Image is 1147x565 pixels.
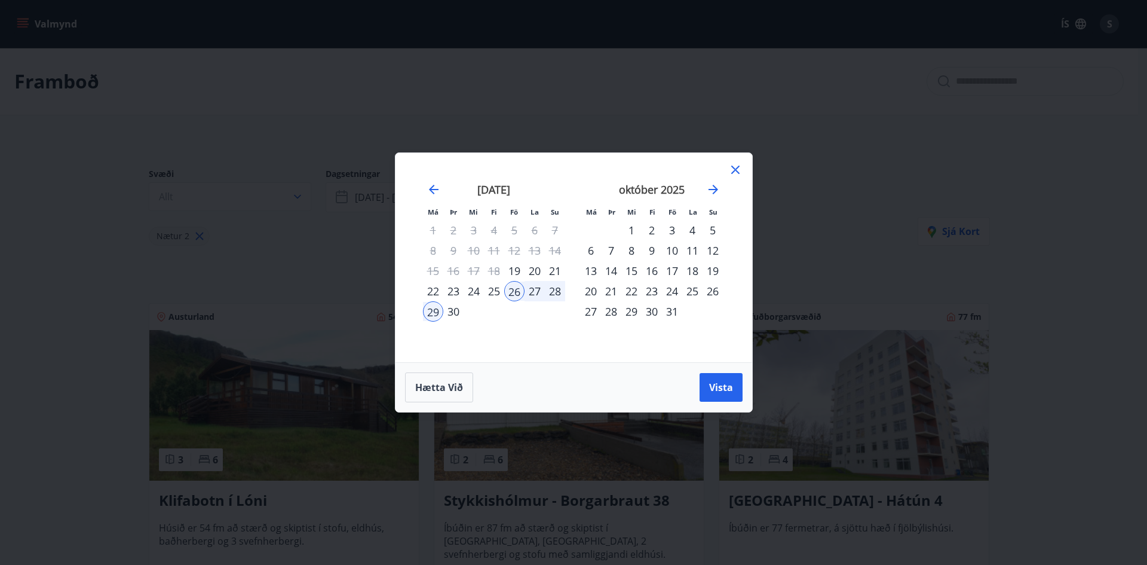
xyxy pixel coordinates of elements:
td: Choose mánudagur, 20. október 2025 as your check-in date. It’s available. [581,281,601,301]
small: Fö [668,207,676,216]
div: 25 [682,281,703,301]
small: Þr [608,207,615,216]
td: Choose mánudagur, 13. október 2025 as your check-in date. It’s available. [581,261,601,281]
td: Choose fimmtudagur, 23. október 2025 as your check-in date. It’s available. [642,281,662,301]
td: Choose miðvikudagur, 29. október 2025 as your check-in date. It’s available. [621,301,642,322]
td: Choose föstudagur, 3. október 2025 as your check-in date. It’s available. [662,220,682,240]
td: Selected. sunnudagur, 28. september 2025 [545,281,565,301]
div: 14 [601,261,621,281]
td: Choose þriðjudagur, 23. september 2025 as your check-in date. It’s available. [443,281,464,301]
small: Mi [469,207,478,216]
strong: [DATE] [477,182,510,197]
div: 29 [621,301,642,322]
td: Choose föstudagur, 19. september 2025 as your check-in date. It’s available. [504,261,525,281]
button: Vista [700,373,743,402]
td: Choose þriðjudagur, 14. október 2025 as your check-in date. It’s available. [601,261,621,281]
div: 2 [642,220,662,240]
small: Þr [450,207,457,216]
div: 30 [642,301,662,322]
div: 28 [601,301,621,322]
div: 1 [621,220,642,240]
small: Mi [627,207,636,216]
div: 7 [601,240,621,261]
strong: október 2025 [619,182,685,197]
div: 8 [621,240,642,261]
td: Choose þriðjudagur, 7. október 2025 as your check-in date. It’s available. [601,240,621,261]
div: 9 [642,240,662,261]
td: Selected as end date. mánudagur, 29. september 2025 [423,301,443,322]
div: 15 [621,261,642,281]
td: Not available. þriðjudagur, 2. september 2025 [443,220,464,240]
small: Má [428,207,438,216]
div: 25 [484,281,504,301]
div: 20 [581,281,601,301]
td: Not available. föstudagur, 12. september 2025 [504,240,525,261]
small: Má [586,207,597,216]
td: Choose laugardagur, 11. október 2025 as your check-in date. It’s available. [682,240,703,261]
div: 20 [525,261,545,281]
td: Not available. fimmtudagur, 11. september 2025 [484,240,504,261]
td: Choose þriðjudagur, 28. október 2025 as your check-in date. It’s available. [601,301,621,322]
div: 22 [423,281,443,301]
td: Choose fimmtudagur, 9. október 2025 as your check-in date. It’s available. [642,240,662,261]
div: 26 [504,281,525,301]
div: 21 [601,281,621,301]
div: 21 [545,261,565,281]
span: Hætta við [415,381,463,394]
td: Choose sunnudagur, 5. október 2025 as your check-in date. It’s available. [703,220,723,240]
td: Choose þriðjudagur, 30. september 2025 as your check-in date. It’s available. [443,301,464,322]
div: 11 [682,240,703,261]
td: Choose sunnudagur, 21. september 2025 as your check-in date. It’s available. [545,261,565,281]
td: Choose fimmtudagur, 16. október 2025 as your check-in date. It’s available. [642,261,662,281]
td: Not available. þriðjudagur, 16. september 2025 [443,261,464,281]
small: Fi [491,207,497,216]
td: Not available. föstudagur, 5. september 2025 [504,220,525,240]
td: Choose föstudagur, 17. október 2025 as your check-in date. It’s available. [662,261,682,281]
td: Not available. miðvikudagur, 3. september 2025 [464,220,484,240]
div: 27 [581,301,601,322]
div: 24 [464,281,484,301]
td: Choose sunnudagur, 12. október 2025 as your check-in date. It’s available. [703,240,723,261]
div: 26 [703,281,723,301]
td: Not available. laugardagur, 6. september 2025 [525,220,545,240]
small: Su [709,207,717,216]
td: Choose föstudagur, 24. október 2025 as your check-in date. It’s available. [662,281,682,301]
td: Choose laugardagur, 20. september 2025 as your check-in date. It’s available. [525,261,545,281]
button: Hætta við [405,372,473,402]
div: 17 [662,261,682,281]
div: 19 [703,261,723,281]
td: Not available. laugardagur, 13. september 2025 [525,240,545,261]
div: 27 [525,281,545,301]
small: La [689,207,697,216]
td: Choose fimmtudagur, 25. september 2025 as your check-in date. It’s available. [484,281,504,301]
span: Vista [709,381,733,394]
td: Choose laugardagur, 18. október 2025 as your check-in date. It’s available. [682,261,703,281]
div: 23 [443,281,464,301]
div: 13 [581,261,601,281]
div: 30 [443,301,464,322]
div: 12 [703,240,723,261]
small: Fö [510,207,518,216]
div: 31 [662,301,682,322]
td: Choose miðvikudagur, 22. október 2025 as your check-in date. It’s available. [621,281,642,301]
td: Not available. miðvikudagur, 10. september 2025 [464,240,484,261]
td: Not available. miðvikudagur, 17. september 2025 [464,261,484,281]
td: Not available. fimmtudagur, 18. september 2025 [484,261,504,281]
td: Not available. sunnudagur, 14. september 2025 [545,240,565,261]
td: Not available. mánudagur, 1. september 2025 [423,220,443,240]
div: 28 [545,281,565,301]
td: Not available. þriðjudagur, 9. september 2025 [443,240,464,261]
small: Su [551,207,559,216]
div: Calendar [410,167,738,348]
td: Choose laugardagur, 4. október 2025 as your check-in date. It’s available. [682,220,703,240]
td: Choose miðvikudagur, 15. október 2025 as your check-in date. It’s available. [621,261,642,281]
div: Move backward to switch to the previous month. [427,182,441,197]
div: 6 [581,240,601,261]
div: 5 [703,220,723,240]
div: 3 [662,220,682,240]
td: Choose föstudagur, 31. október 2025 as your check-in date. It’s available. [662,301,682,322]
div: 19 [504,261,525,281]
td: Choose miðvikudagur, 1. október 2025 as your check-in date. It’s available. [621,220,642,240]
td: Not available. mánudagur, 8. september 2025 [423,240,443,261]
div: 23 [642,281,662,301]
